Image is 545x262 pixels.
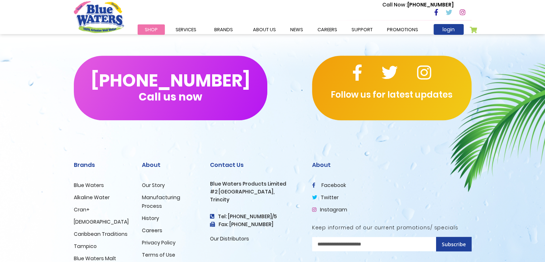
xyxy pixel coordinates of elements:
[142,215,159,222] a: History
[74,255,116,262] a: Blue Waters Malt
[74,162,131,168] h2: Brands
[142,239,176,246] a: Privacy Policy
[312,162,472,168] h2: About
[142,182,165,189] a: Our Story
[436,237,472,251] button: Subscribe
[74,182,104,189] a: Blue Waters
[442,241,466,248] span: Subscribe
[74,218,129,225] a: [DEMOGRAPHIC_DATA]
[139,95,202,99] span: Call us now
[382,1,454,9] p: [PHONE_NUMBER]
[380,24,425,35] a: Promotions
[142,251,175,258] a: Terms of Use
[210,235,249,242] a: Our Distributors
[310,24,344,35] a: careers
[145,26,158,33] span: Shop
[142,162,199,168] h2: About
[142,194,180,210] a: Manufacturing Process
[312,88,472,101] p: Follow us for latest updates
[283,24,310,35] a: News
[382,1,407,8] span: Call Now :
[210,189,301,195] h3: #2 [GEOGRAPHIC_DATA],
[74,1,124,33] a: store logo
[312,194,339,201] a: twitter
[210,162,301,168] h2: Contact Us
[312,182,346,189] a: facebook
[74,206,90,213] a: Cran+
[214,26,233,33] span: Brands
[74,243,97,250] a: Tampico
[74,230,128,238] a: Caribbean Traditions
[246,24,283,35] a: about us
[210,221,301,228] h3: Fax: [PHONE_NUMBER]
[74,194,110,201] a: Alkaline Water
[344,24,380,35] a: support
[210,197,301,203] h3: Trincity
[312,225,472,231] h5: Keep informed of our current promotions/ specials
[176,26,196,33] span: Services
[210,181,301,187] h3: Blue Waters Products Limited
[434,24,464,35] a: login
[142,227,162,234] a: Careers
[312,206,347,213] a: Instagram
[74,56,267,120] button: [PHONE_NUMBER]Call us now
[210,214,301,220] h4: Tel: [PHONE_NUMBER]/5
